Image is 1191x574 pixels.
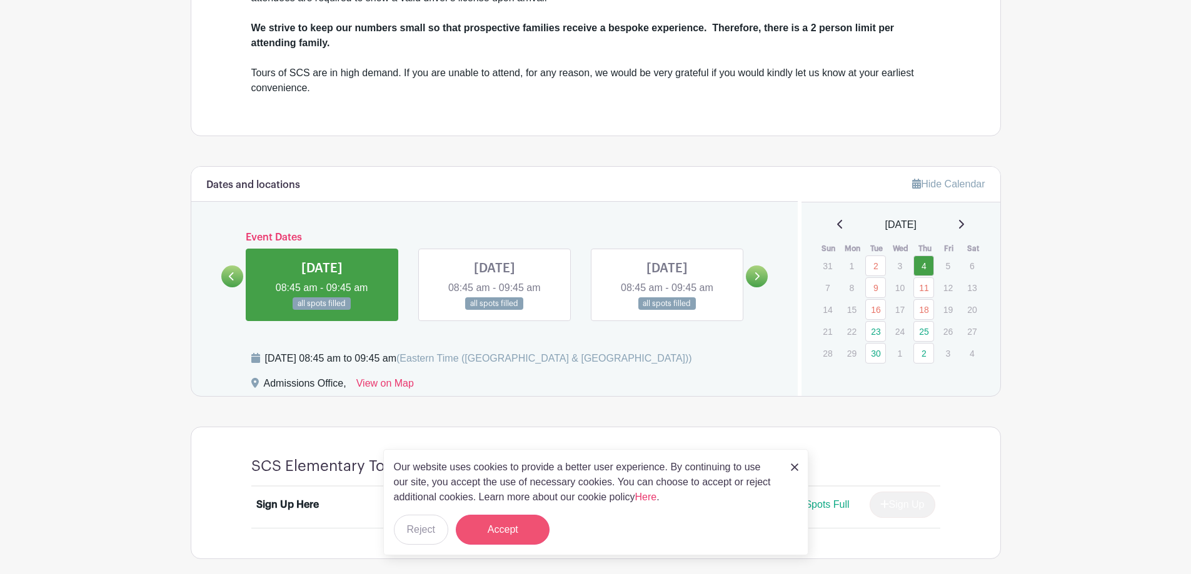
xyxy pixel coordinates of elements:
[890,300,910,319] p: 17
[842,278,862,297] p: 8
[865,299,886,320] a: 16
[817,242,841,255] th: Sun
[841,242,865,255] th: Mon
[938,322,958,341] p: 26
[913,321,934,342] a: 25
[394,460,778,505] p: Our website uses cookies to provide a better user experience. By continuing to use our site, you ...
[865,321,886,342] a: 23
[865,242,889,255] th: Tue
[890,344,910,363] p: 1
[265,351,692,366] div: [DATE] 08:45 am to 09:45 am
[865,343,886,364] a: 30
[913,255,934,276] a: 4
[635,492,657,502] a: Here
[889,242,913,255] th: Wed
[251,22,895,48] strong: We strive to keep our numbers small so that prospective families receive a bespoke experience. Th...
[962,256,982,275] p: 6
[256,497,319,512] div: Sign Up Here
[817,322,838,341] p: 21
[937,242,962,255] th: Fri
[817,300,838,319] p: 14
[456,515,550,545] button: Accept
[865,277,886,298] a: 9
[938,278,958,297] p: 12
[890,278,910,297] p: 10
[817,344,838,363] p: 28
[885,217,917,232] span: [DATE]
[938,256,958,275] p: 5
[791,463,798,471] img: close_button-5f87c8562297e5c2d7936805f587ecaba9071eb48480494691a3f1689db116b3.svg
[962,278,982,297] p: 13
[938,300,958,319] p: 19
[962,322,982,341] p: 27
[817,256,838,275] p: 31
[356,376,414,396] a: View on Map
[913,343,934,364] a: 2
[961,242,985,255] th: Sat
[962,344,982,363] p: 4
[842,300,862,319] p: 15
[938,344,958,363] p: 3
[842,256,862,275] p: 1
[206,179,300,191] h6: Dates and locations
[913,299,934,320] a: 18
[912,179,985,189] a: Hide Calendar
[842,344,862,363] p: 29
[913,277,934,298] a: 11
[251,457,521,475] h4: SCS Elementary Tours - Please select 1
[865,255,886,276] a: 2
[890,322,910,341] p: 24
[396,353,692,364] span: (Eastern Time ([GEOGRAPHIC_DATA] & [GEOGRAPHIC_DATA]))
[842,322,862,341] p: 22
[243,232,746,244] h6: Event Dates
[264,376,346,396] div: Admissions Office,
[805,499,849,510] span: Spots Full
[913,242,937,255] th: Thu
[962,300,982,319] p: 20
[394,515,448,545] button: Reject
[890,256,910,275] p: 3
[817,278,838,297] p: 7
